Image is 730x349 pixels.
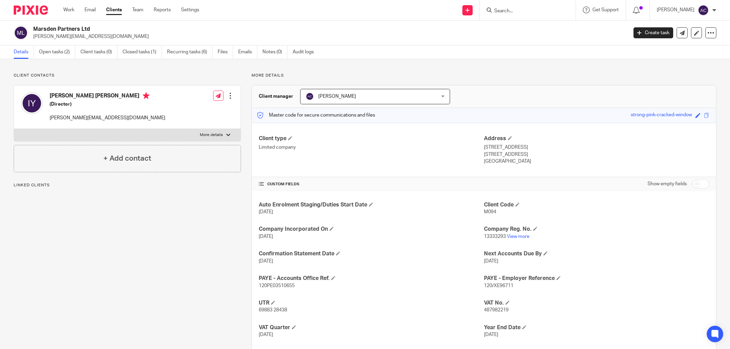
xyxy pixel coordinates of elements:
span: [PERSON_NAME] [318,94,356,99]
img: Pixie [14,5,48,15]
p: Linked clients [14,183,241,188]
p: Client contacts [14,73,241,78]
a: Emails [238,45,257,59]
a: Client tasks (0) [80,45,117,59]
p: Limited company [259,144,484,151]
a: Closed tasks (1) [123,45,162,59]
a: Details [14,45,34,59]
span: [DATE] [259,234,273,239]
h4: Address [484,135,709,142]
h4: CUSTOM FIELDS [259,182,484,187]
label: Show empty fields [648,180,687,187]
p: More details [200,132,223,138]
a: Clients [106,6,122,13]
span: [DATE] [484,332,498,337]
h4: PAYE - Accounts Office Ref. [259,275,484,282]
span: 13333293 [484,234,506,239]
a: View more [507,234,529,239]
p: [GEOGRAPHIC_DATA] [484,158,709,165]
h4: VAT No. [484,299,709,307]
p: [PERSON_NAME][EMAIL_ADDRESS][DOMAIN_NAME] [50,115,165,121]
span: 120/XE96711 [484,283,513,288]
img: svg%3E [14,26,28,40]
a: Settings [181,6,199,13]
h4: UTR [259,299,484,307]
h4: Company Incorporated On [259,226,484,233]
i: Primary [143,92,150,99]
p: More details [252,73,716,78]
input: Search [494,8,555,14]
a: Create task [633,27,673,38]
span: 69883 28438 [259,308,287,312]
span: 120PE03510655 [259,283,295,288]
h4: Client Code [484,201,709,209]
p: Master code for secure communications and files [257,112,375,119]
img: svg%3E [21,92,43,114]
span: M094 [484,210,496,214]
img: svg%3E [306,92,314,100]
span: [DATE] [259,259,273,264]
a: Open tasks (2) [39,45,75,59]
p: [PERSON_NAME][EMAIL_ADDRESS][DOMAIN_NAME] [33,33,623,40]
span: [DATE] [484,259,498,264]
p: [PERSON_NAME] [657,6,694,13]
a: Work [63,6,74,13]
h4: Auto Enrolment Staging/Duties Start Date [259,201,484,209]
span: Get Support [592,8,619,12]
h4: Company Reg. No. [484,226,709,233]
h4: Next Accounts Due By [484,250,709,257]
p: [STREET_ADDRESS] [484,144,709,151]
a: Files [218,45,233,59]
h4: Client type [259,135,484,142]
h2: Marsden Partners Ltd [33,26,505,33]
span: 487982219 [484,308,509,312]
h4: Year End Date [484,324,709,331]
h4: [PERSON_NAME] [PERSON_NAME] [50,92,165,101]
a: Audit logs [293,45,319,59]
a: Reports [154,6,171,13]
a: Notes (0) [262,45,287,59]
p: [STREET_ADDRESS] [484,151,709,158]
h4: + Add contact [103,153,151,164]
span: [DATE] [259,210,273,214]
h5: (Director) [50,101,165,108]
h4: Confirmation Statement Date [259,250,484,257]
a: Email [85,6,96,13]
div: strong-pink-cracked-window [631,111,692,119]
img: svg%3E [698,5,709,16]
span: [DATE] [259,332,273,337]
a: Team [132,6,143,13]
a: Recurring tasks (6) [167,45,213,59]
h4: VAT Quarter [259,324,484,331]
h3: Client manager [259,93,293,100]
h4: PAYE - Employer Reference [484,275,709,282]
